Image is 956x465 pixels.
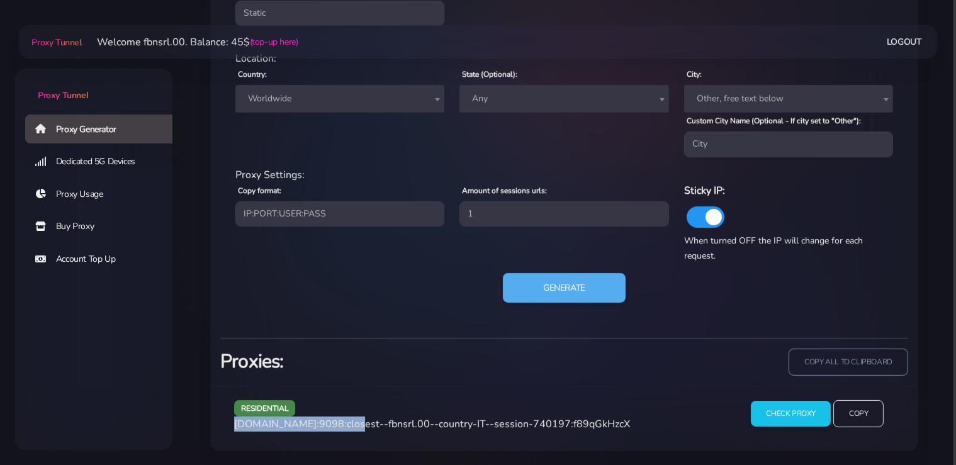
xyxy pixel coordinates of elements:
[25,212,183,241] a: Buy Proxy
[25,147,183,176] a: Dedicated 5G Devices
[31,36,81,48] span: Proxy Tunnel
[895,404,940,449] iframe: Webchat Widget
[684,182,893,199] h6: Sticky IP:
[503,273,626,303] button: Generate
[687,69,702,80] label: City:
[234,417,630,431] span: [DOMAIN_NAME]:9098:closest--fbnsrl.00--country-IT--session-740197:f89qGkHzcX
[29,32,81,52] a: Proxy Tunnel
[462,185,547,196] label: Amount of sessions urls:
[833,400,884,427] input: Copy
[789,349,908,376] input: copy all to clipboard
[238,69,267,80] label: Country:
[25,245,183,274] a: Account Top Up
[687,115,861,126] label: Custom City Name (Optional - If city set to "Other"):
[228,167,901,182] div: Proxy Settings:
[235,85,444,113] span: Worldwide
[25,115,183,143] a: Proxy Generator
[234,400,296,416] span: residential
[250,35,298,48] a: (top-up here)
[462,69,517,80] label: State (Optional):
[887,30,922,53] a: Logout
[684,132,893,157] input: City
[684,235,863,262] span: When turned OFF the IP will change for each request.
[751,401,831,427] input: Check Proxy
[228,51,901,66] div: Location:
[38,89,88,101] span: Proxy Tunnel
[82,35,298,50] li: Welcome fbnsrl.00. Balance: 45$
[238,185,281,196] label: Copy format:
[684,85,893,113] span: Other, free text below
[467,90,661,108] span: Any
[459,85,668,113] span: Any
[243,90,437,108] span: Worldwide
[15,69,172,102] a: Proxy Tunnel
[220,349,557,374] h3: Proxies:
[692,90,886,108] span: Other, free text below
[25,180,183,209] a: Proxy Usage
